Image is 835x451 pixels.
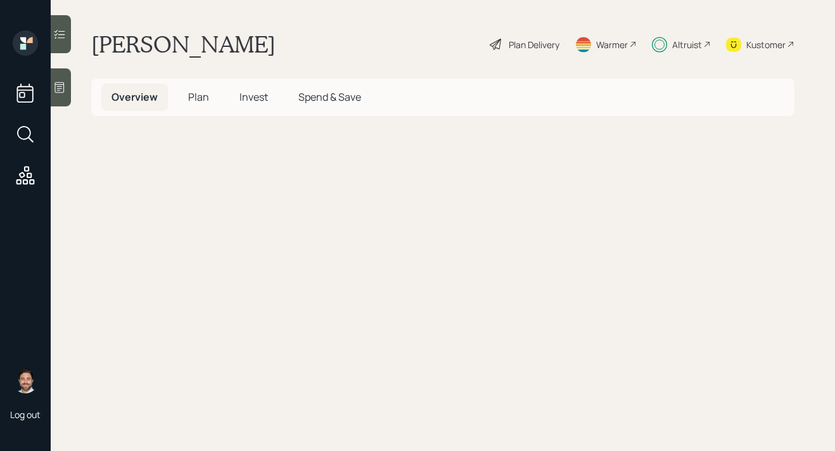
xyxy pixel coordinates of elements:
h1: [PERSON_NAME] [91,30,276,58]
span: Overview [112,90,158,104]
div: Warmer [596,38,628,51]
div: Plan Delivery [509,38,559,51]
div: Log out [10,409,41,421]
span: Plan [188,90,209,104]
span: Spend & Save [298,90,361,104]
img: michael-russo-headshot.png [13,368,38,393]
div: Kustomer [746,38,786,51]
div: Altruist [672,38,702,51]
span: Invest [239,90,268,104]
